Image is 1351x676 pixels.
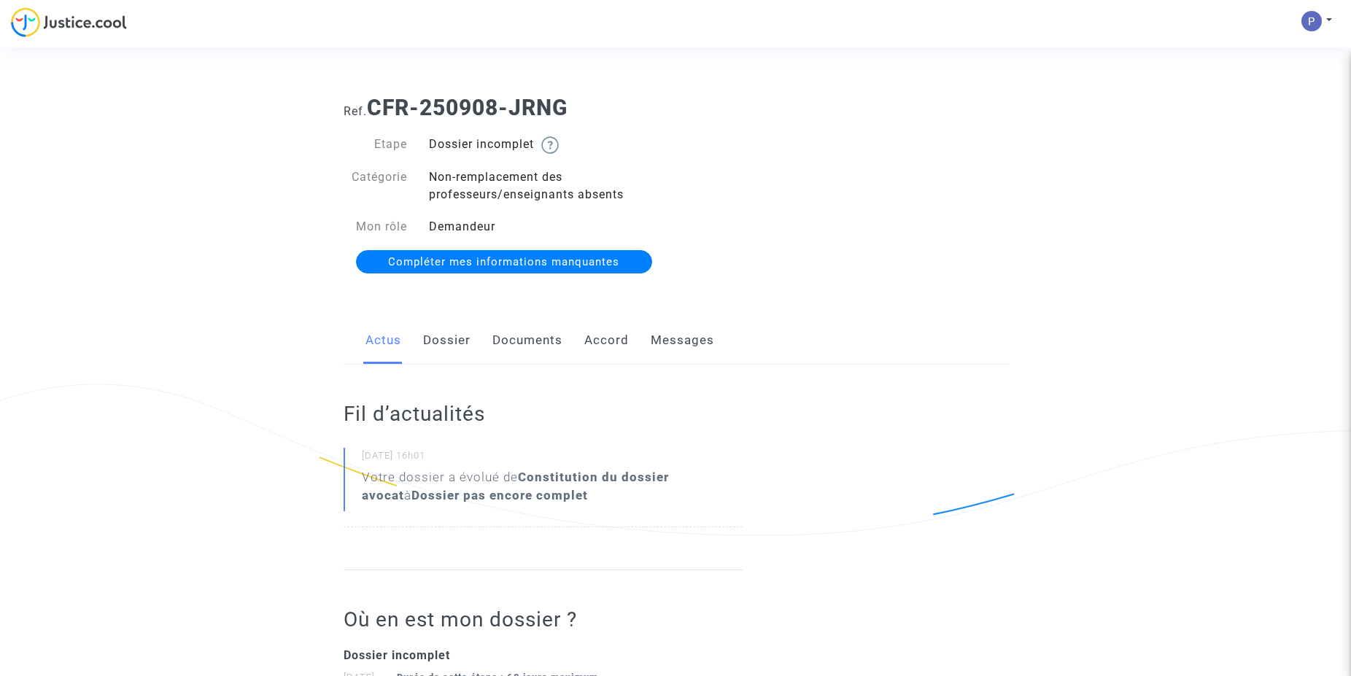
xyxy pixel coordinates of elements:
small: [DATE] 16h01 [362,449,743,468]
b: CFR-250908-JRNG [367,95,568,120]
div: Demandeur [418,218,675,236]
div: Catégorie [333,168,419,203]
div: Etape [333,136,419,154]
span: Ref. [344,104,367,118]
img: ACg8ocJVBYfbxUDmbvIezj3ELrMd8Tw9QBVcTG3SoviGVEmCetQ75dY=s96-c [1301,11,1322,31]
div: Dossier incomplet [418,136,675,154]
a: Actus [365,316,401,365]
a: Messages [651,316,714,365]
b: Dossier pas encore complet [411,488,588,502]
div: Dossier incomplet [344,647,743,664]
b: Constitution du dossier avocat [362,470,669,502]
a: Documents [492,316,562,365]
div: Non-remplacement des professeurs/enseignants absents [418,168,675,203]
a: Accord [584,316,629,365]
h2: Fil d’actualités [344,401,743,427]
div: Votre dossier a évolué de à [362,468,743,505]
div: Mon rôle [333,218,419,236]
span: Compléter mes informations manquantes [388,255,619,268]
a: Dossier [423,316,471,365]
h2: Où en est mon dossier ? [344,607,743,632]
img: help.svg [541,136,559,154]
img: jc-logo.svg [11,7,127,37]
